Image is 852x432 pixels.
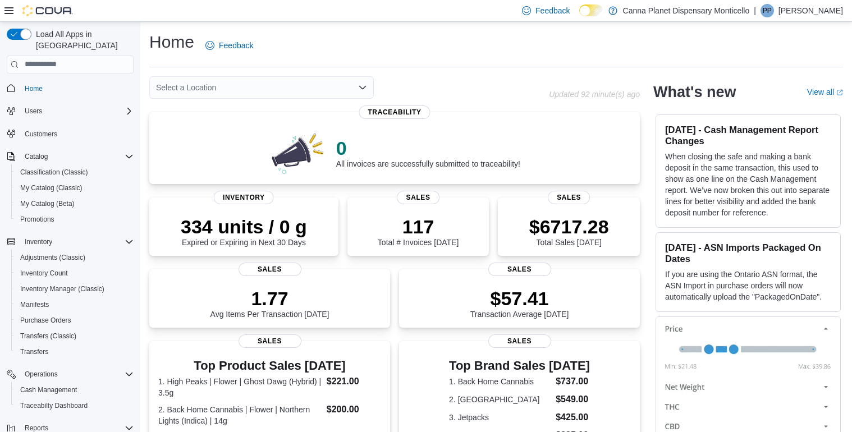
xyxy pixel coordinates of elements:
button: Catalog [20,150,52,163]
p: 334 units / 0 g [181,215,307,238]
dd: $737.00 [556,375,590,388]
button: Inventory Count [11,265,138,281]
span: Inventory Count [16,266,134,280]
button: Transfers (Classic) [11,328,138,344]
button: Inventory [20,235,57,249]
a: Home [20,82,47,95]
span: Customers [25,130,57,139]
span: Load All Apps in [GEOGRAPHIC_DATA] [31,29,134,51]
button: Inventory Manager (Classic) [11,281,138,297]
span: PP [763,4,772,17]
h3: [DATE] - ASN Imports Packaged On Dates [665,242,831,264]
span: Traceabilty Dashboard [16,399,134,412]
button: Classification (Classic) [11,164,138,180]
span: Classification (Classic) [16,166,134,179]
a: View allExternal link [807,88,843,96]
span: Cash Management [20,385,77,394]
div: Parth Patel [761,4,774,17]
div: Total # Invoices [DATE] [378,215,459,247]
button: Operations [20,367,62,381]
span: Catalog [25,152,48,161]
h1: Home [149,31,194,53]
a: Promotions [16,213,59,226]
p: 117 [378,215,459,238]
span: Users [25,107,42,116]
h2: What's new [653,83,736,101]
dd: $425.00 [556,411,590,424]
span: Manifests [16,298,134,311]
button: Home [2,80,138,96]
p: 1.77 [210,287,329,310]
a: Customers [20,127,62,141]
span: Purchase Orders [20,316,71,325]
dt: 1. High Peaks | Flower | Ghost Dawg (Hybrid) | 3.5g [158,376,322,398]
a: Inventory Manager (Classic) [16,282,109,296]
span: Manifests [20,300,49,309]
span: Sales [397,191,439,204]
span: Traceabilty Dashboard [20,401,88,410]
a: Transfers [16,345,53,359]
p: [PERSON_NAME] [778,4,843,17]
span: Customers [20,127,134,141]
button: Catalog [2,149,138,164]
button: Promotions [11,212,138,227]
div: All invoices are successfully submitted to traceability! [336,137,520,168]
p: Updated 92 minute(s) ago [549,90,640,99]
div: Expired or Expiring in Next 30 Days [181,215,307,247]
div: Avg Items Per Transaction [DATE] [210,287,329,319]
button: Adjustments (Classic) [11,250,138,265]
span: Cash Management [16,383,134,397]
span: My Catalog (Beta) [20,199,75,208]
button: My Catalog (Beta) [11,196,138,212]
span: My Catalog (Classic) [16,181,134,195]
span: Transfers [20,347,48,356]
button: Operations [2,366,138,382]
svg: External link [836,89,843,96]
span: Dark Mode [579,16,580,17]
span: Home [20,81,134,95]
p: $57.41 [470,287,569,310]
span: Sales [548,191,590,204]
div: Total Sales [DATE] [529,215,609,247]
h3: Top Brand Sales [DATE] [449,359,590,373]
a: Classification (Classic) [16,166,93,179]
a: Transfers (Classic) [16,329,81,343]
span: Transfers (Classic) [20,332,76,341]
span: Sales [239,334,301,348]
span: Classification (Classic) [20,168,88,177]
span: Adjustments (Classic) [20,253,85,262]
p: $6717.28 [529,215,609,238]
span: Transfers (Classic) [16,329,134,343]
span: Inventory Count [20,269,68,278]
span: Catalog [20,150,134,163]
span: Promotions [16,213,134,226]
span: My Catalog (Beta) [16,197,134,210]
p: | [754,4,756,17]
div: Transaction Average [DATE] [470,287,569,319]
img: Cova [22,5,73,16]
span: Promotions [20,215,54,224]
h3: [DATE] - Cash Management Report Changes [665,124,831,146]
p: 0 [336,137,520,159]
span: Sales [488,263,551,276]
button: Inventory [2,234,138,250]
dt: 2. Back Home Cannabis | Flower | Northern Lights (Indica) | 14g [158,404,322,426]
a: Manifests [16,298,53,311]
dd: $221.00 [327,375,381,388]
p: Canna Planet Dispensary Monticello [623,4,750,17]
img: 0 [269,130,327,175]
button: Traceabilty Dashboard [11,398,138,413]
dt: 3. Jetpacks [449,412,551,423]
span: Operations [20,367,134,381]
span: Sales [488,334,551,348]
p: When closing the safe and making a bank deposit in the same transaction, this used to show as one... [665,151,831,218]
button: Customers [2,126,138,142]
button: Manifests [11,297,138,312]
input: Dark Mode [579,4,603,16]
a: My Catalog (Beta) [16,197,79,210]
span: Users [20,104,134,118]
dt: 1. Back Home Cannabis [449,376,551,387]
button: Transfers [11,344,138,360]
span: Feedback [219,40,253,51]
a: Adjustments (Classic) [16,251,90,264]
